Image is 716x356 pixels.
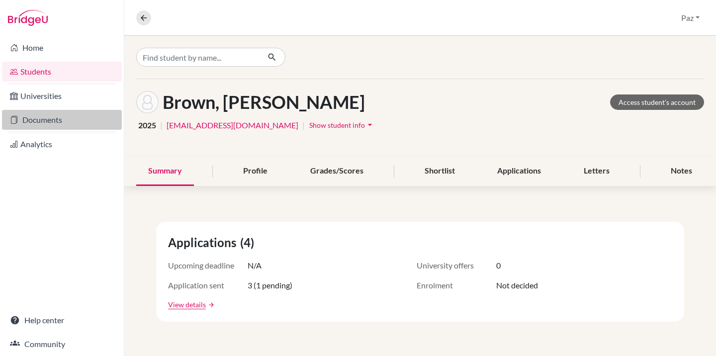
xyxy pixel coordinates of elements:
span: Enrolment [417,279,496,291]
button: Show student infoarrow_drop_down [309,117,375,133]
a: Home [2,38,122,58]
a: View details [168,299,206,310]
img: Atticus Brown's avatar [136,91,159,113]
img: Bridge-U [8,10,48,26]
span: 2025 [138,119,156,131]
div: Notes [659,157,704,186]
div: Letters [572,157,622,186]
a: Analytics [2,134,122,154]
div: Grades/Scores [298,157,375,186]
a: arrow_forward [206,301,215,308]
div: Profile [231,157,279,186]
span: (4) [240,234,258,252]
span: | [160,119,163,131]
span: Not decided [496,279,538,291]
span: Show student info [309,121,365,129]
a: Universities [2,86,122,106]
a: Access student's account [610,94,704,110]
span: 0 [496,260,501,271]
span: Application sent [168,279,248,291]
h1: Brown, [PERSON_NAME] [163,91,365,113]
i: arrow_drop_down [365,120,375,130]
a: Students [2,62,122,82]
div: Summary [136,157,194,186]
span: 3 (1 pending) [248,279,292,291]
span: Upcoming deadline [168,260,248,271]
div: Applications [485,157,553,186]
span: | [302,119,305,131]
a: [EMAIL_ADDRESS][DOMAIN_NAME] [167,119,298,131]
input: Find student by name... [136,48,260,67]
a: Documents [2,110,122,130]
a: Help center [2,310,122,330]
span: Applications [168,234,240,252]
a: Community [2,334,122,354]
span: University offers [417,260,496,271]
button: Paz [677,8,704,27]
div: Shortlist [413,157,467,186]
span: N/A [248,260,262,271]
